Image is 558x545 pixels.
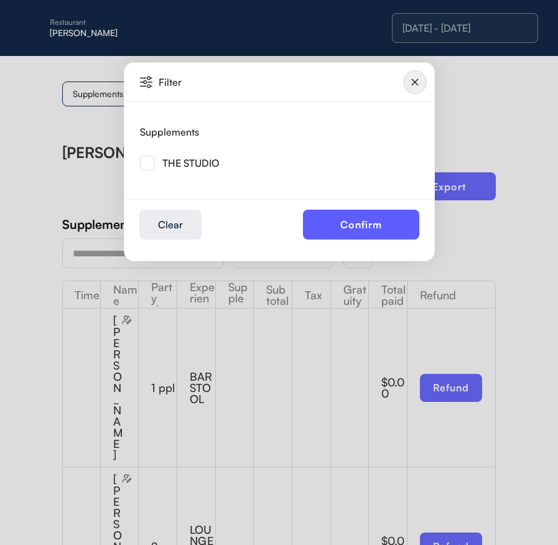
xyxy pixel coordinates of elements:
button: Confirm [303,210,419,240]
div: Filter [159,77,251,87]
button: Clear [139,210,202,240]
img: Vector%20%2835%29.svg [140,76,152,88]
div: THE STUDIO [162,158,219,168]
img: Rectangle%20315.svg [140,156,155,170]
img: Group%2010124643.svg [403,70,427,94]
div: Supplements [140,127,199,137]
